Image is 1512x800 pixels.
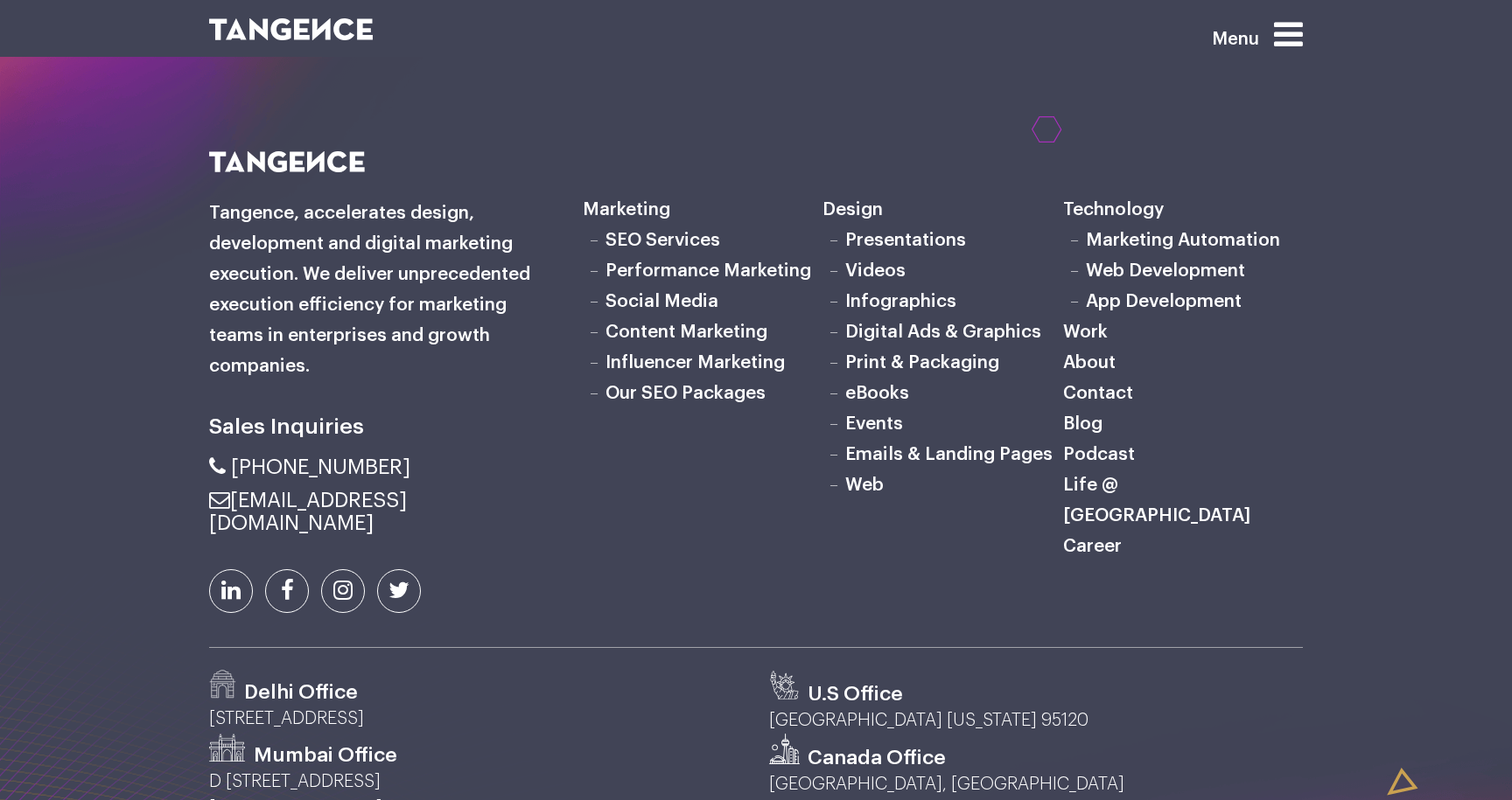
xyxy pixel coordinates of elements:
[605,292,718,310] a: Social Media
[583,195,822,226] h6: Marketing
[845,353,999,372] a: Print & Packaging
[1063,353,1116,372] a: About
[769,771,1303,797] p: [GEOGRAPHIC_DATA], [GEOGRAPHIC_DATA]
[1063,323,1108,341] a: Work
[1063,537,1122,555] a: Career
[845,292,956,310] a: Infographics
[808,681,903,707] h3: U.S Office
[231,456,410,477] span: [PHONE_NUMBER]
[845,476,884,494] a: Web
[1063,384,1133,402] a: Contact
[1063,445,1135,463] a: Podcast
[605,231,720,249] a: SEO Services
[1063,414,1102,433] a: Blog
[209,456,410,477] a: [PHONE_NUMBER]
[605,323,767,341] a: Content Marketing
[209,198,556,382] h6: Tangence, accelerates design, development and digital marketing execution. We deliver unprecedent...
[845,445,1053,463] a: Emails & Landing Pages
[845,384,909,402] a: eBooks
[605,384,766,402] a: Our SEO Packages
[209,670,236,699] img: Path-529.png
[769,670,800,700] img: us.svg
[209,706,743,732] p: [STREET_ADDRESS]
[1086,261,1245,280] a: Web Development
[605,261,811,280] a: Performance Marketing
[845,323,1041,341] a: Digital Ads & Graphics
[769,707,1303,734] p: [GEOGRAPHIC_DATA] [US_STATE] 95120
[244,679,358,706] h3: Delhi Office
[1063,476,1250,525] a: Life @ [GEOGRAPHIC_DATA]
[1063,195,1303,226] h6: Technology
[605,353,785,372] a: Influencer Marketing
[845,231,966,249] a: Presentations
[209,734,246,762] img: Path-530.png
[1086,292,1242,310] a: App Development
[845,414,903,433] a: Events
[209,490,407,533] a: [EMAIL_ADDRESS][DOMAIN_NAME]
[822,195,1062,226] h6: Design
[769,734,800,764] img: canada.svg
[209,408,556,445] h6: Sales Inquiries
[845,261,906,280] a: Videos
[1086,231,1280,249] a: Marketing Automation
[808,745,946,771] h3: Canada Office
[254,742,397,769] h3: Mumbai Office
